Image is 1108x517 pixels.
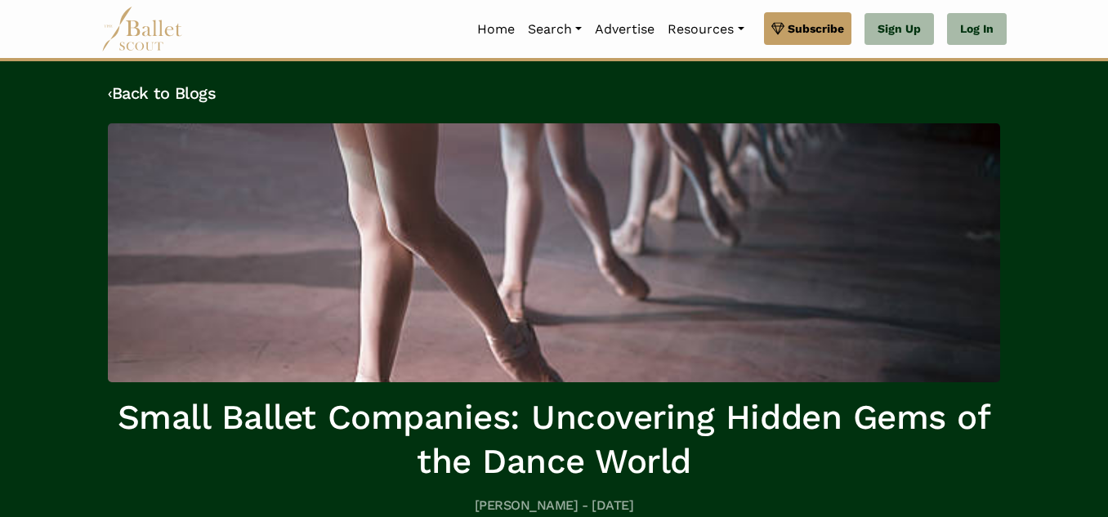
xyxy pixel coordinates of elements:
[764,12,851,45] a: Subscribe
[588,12,661,47] a: Advertise
[788,20,844,38] span: Subscribe
[947,13,1007,46] a: Log In
[108,395,1000,484] h1: Small Ballet Companies: Uncovering Hidden Gems of the Dance World
[771,20,784,38] img: gem.svg
[865,13,934,46] a: Sign Up
[108,497,1000,515] h5: [PERSON_NAME] - [DATE]
[471,12,521,47] a: Home
[521,12,588,47] a: Search
[661,12,750,47] a: Resources
[108,82,112,103] code: ‹
[108,83,216,103] a: ‹Back to Blogs
[108,123,1000,382] img: header_image.img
